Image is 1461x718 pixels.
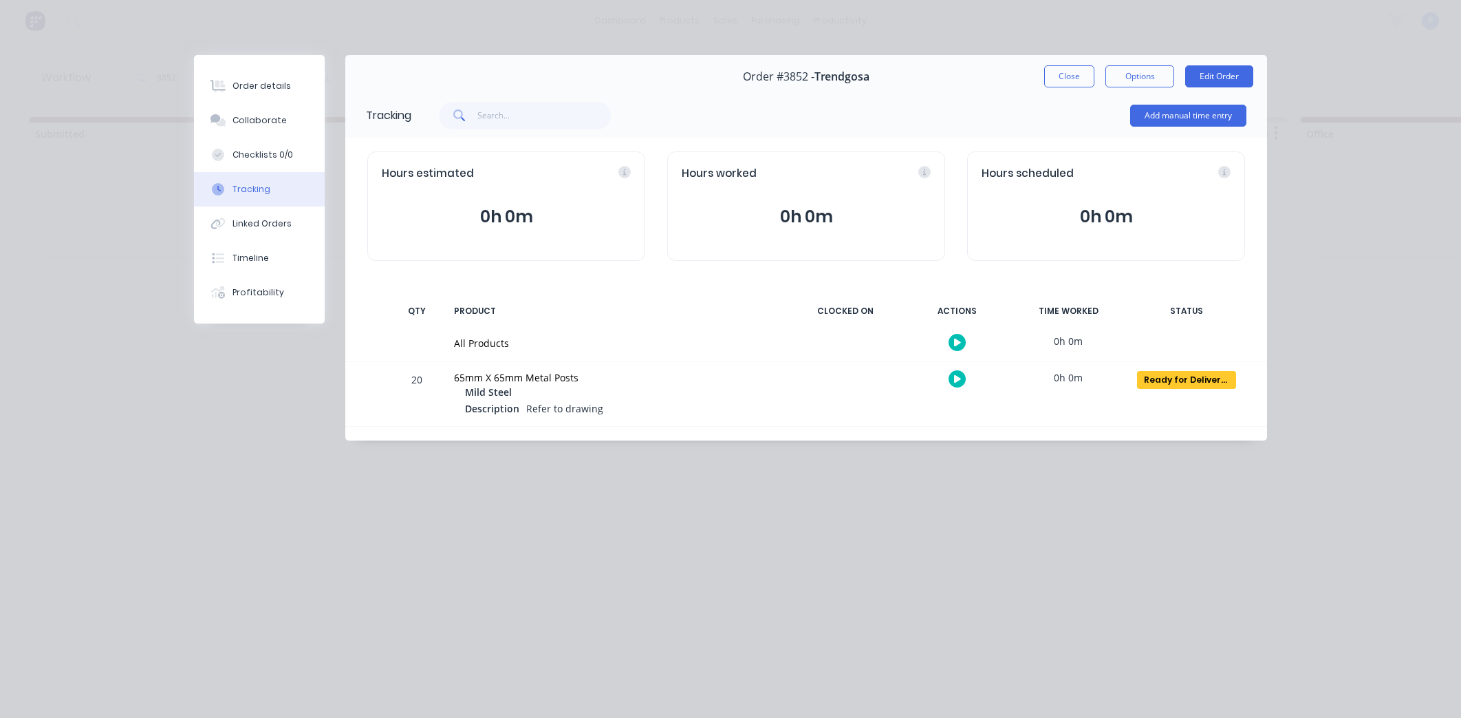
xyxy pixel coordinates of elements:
button: Checklists 0/0 [194,138,325,172]
div: CLOCKED ON [794,297,897,326]
button: Edit Order [1185,65,1253,87]
button: Ready for Delivery/Pick Up [1136,370,1237,390]
span: Mild Steel [465,385,512,399]
button: Linked Orders [194,207,325,241]
button: 0h 0m [382,204,631,230]
span: Description [465,401,519,416]
div: Tracking [232,183,270,196]
div: STATUS [1128,297,1245,326]
div: Tracking [366,107,411,124]
div: 65mm X 65mm Metal Posts [454,370,777,385]
div: Profitability [232,286,284,299]
span: Refer to drawing [526,402,603,415]
div: Ready for Delivery/Pick Up [1137,371,1236,389]
button: Add manual time entry [1130,105,1246,127]
button: Profitability [194,275,325,310]
button: Options [1105,65,1174,87]
div: QTY [396,297,437,326]
button: Order details [194,69,325,103]
button: Tracking [194,172,325,207]
div: Order details [232,80,291,92]
div: All Products [454,336,777,350]
div: 20 [396,364,437,426]
span: Hours estimated [382,166,474,182]
button: Timeline [194,241,325,275]
button: 0h 0m [682,204,931,230]
button: 0h 0m [982,204,1231,230]
span: Hours worked [682,166,757,182]
div: TIME WORKED [1017,297,1120,326]
div: PRODUCT [446,297,786,326]
div: Checklists 0/0 [232,149,293,161]
div: 0h 0m [1017,362,1120,393]
div: ACTIONS [905,297,1008,326]
button: Collaborate [194,103,325,138]
div: 0h 0m [1017,326,1120,357]
span: Hours scheduled [982,166,1074,182]
div: Linked Orders [232,218,292,230]
div: Collaborate [232,114,287,127]
span: Trendgosa [814,70,869,83]
span: Order #3852 - [743,70,814,83]
div: Timeline [232,252,269,264]
input: Search... [477,102,612,129]
button: Close [1044,65,1094,87]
